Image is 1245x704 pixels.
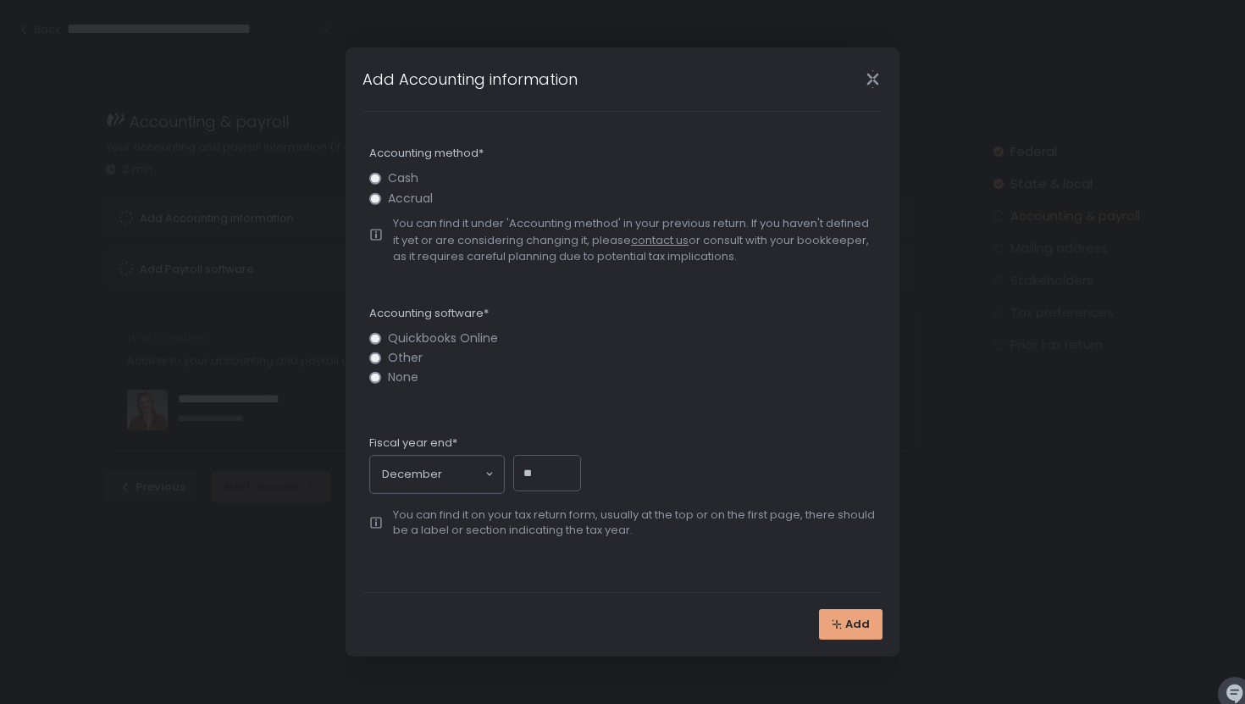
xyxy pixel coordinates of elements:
[362,68,578,91] h1: Add Accounting information
[369,146,484,161] span: Accounting method*
[819,609,883,640] button: Add
[369,352,381,364] input: Other
[845,617,870,632] span: Add
[369,372,381,384] input: None
[388,332,498,345] span: Quickbooks Online
[388,172,418,185] span: Cash
[393,215,876,265] p: You can find it under 'Accounting method' in your previous return. If you haven't defined it yet ...
[369,173,381,185] input: Cash
[631,232,689,248] a: Contact us
[388,352,423,364] span: Other
[388,371,418,384] span: None
[369,332,381,344] input: Quickbooks Online
[388,192,433,205] span: Accrual
[369,306,489,321] span: Accounting software*
[442,466,484,483] input: Search for option
[382,466,442,483] span: December
[370,456,504,493] div: Search for option
[369,192,381,204] input: Accrual
[369,435,457,451] span: Fiscal year end*
[845,69,899,89] div: Close
[393,507,876,538] div: You can find it on your tax return form, usually at the top or on the first page, there should be...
